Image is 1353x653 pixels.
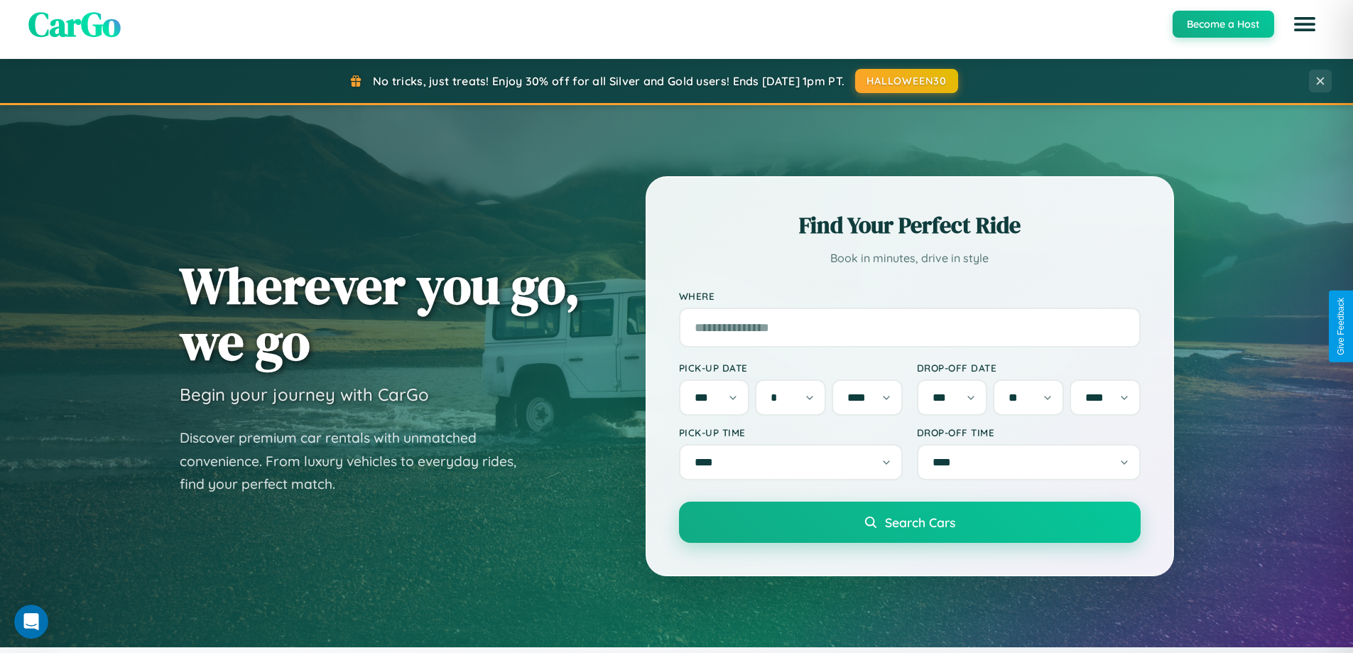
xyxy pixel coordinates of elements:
[1285,4,1325,44] button: Open menu
[679,248,1141,269] p: Book in minutes, drive in style
[180,426,535,496] p: Discover premium car rentals with unmatched convenience. From luxury vehicles to everyday rides, ...
[180,257,580,369] h1: Wherever you go, we go
[855,69,958,93] button: HALLOWEEN30
[679,502,1141,543] button: Search Cars
[1336,298,1346,355] div: Give Feedback
[180,384,429,405] h3: Begin your journey with CarGo
[679,362,903,374] label: Pick-up Date
[1173,11,1274,38] button: Become a Host
[28,1,121,48] span: CarGo
[679,290,1141,302] label: Where
[917,362,1141,374] label: Drop-off Date
[679,426,903,438] label: Pick-up Time
[917,426,1141,438] label: Drop-off Time
[14,605,48,639] iframe: Intercom live chat
[885,514,955,530] span: Search Cars
[373,74,844,88] span: No tricks, just treats! Enjoy 30% off for all Silver and Gold users! Ends [DATE] 1pm PT.
[679,210,1141,241] h2: Find Your Perfect Ride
